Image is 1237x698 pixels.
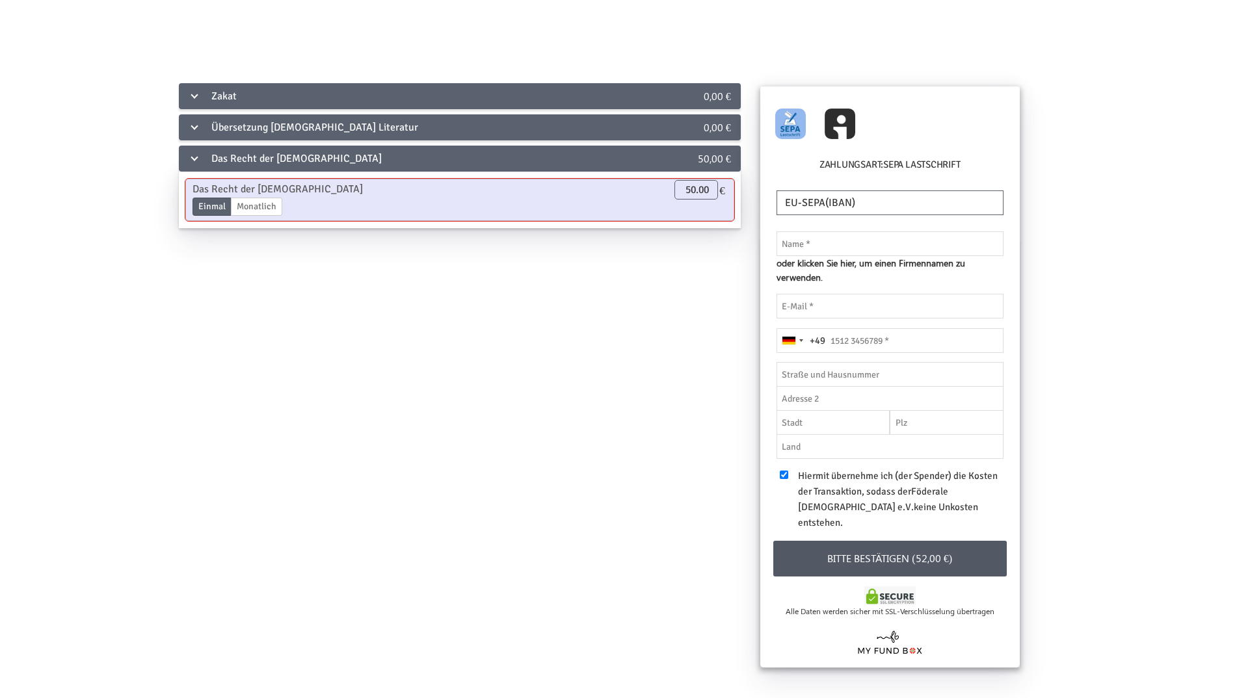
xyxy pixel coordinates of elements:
[231,198,282,216] label: Monatlich
[798,470,998,528] span: Hiermit übernehme ich (der Spender) die Kosten der Transaktion, sodass der keine Unkosten entstehen.
[193,198,232,216] label: Einmal
[777,328,1004,353] input: 1512 3456789 *
[777,329,825,352] button: Selected country
[704,120,731,134] span: 0,00 €
[883,157,960,172] label: SEPA Lastschrift
[179,83,658,109] div: Zakat
[773,157,1007,177] h6: Zahlungsart:
[777,410,890,435] input: Stadt
[777,231,1004,256] input: Name *
[810,333,825,348] div: +49
[179,146,658,172] div: Das Recht der [DEMOGRAPHIC_DATA]
[777,434,1004,459] input: Land
[773,541,1007,576] button: Bitte bestätigen (52,00 €)
[704,89,731,103] span: 0,00 €
[775,109,806,139] img: GOCARDLESS
[718,180,726,200] span: €
[890,410,1004,435] input: Plz
[777,362,1004,387] input: Straße und Hausnummer
[777,256,1004,284] span: oder klicken Sie hier, um einen Firmennamen zu verwenden.
[777,386,1004,411] input: Adresse 2
[773,605,1007,617] div: Alle Daten werden sicher mit SSL-Verschlüsselung übertragen
[183,181,481,198] div: Das Recht der [DEMOGRAPHIC_DATA]
[179,114,658,140] div: Übersetzung [DEMOGRAPHIC_DATA] Literatur
[825,109,855,139] img: GC_InstantBankPay
[777,294,1004,318] input: E-Mail *
[698,151,731,165] span: 50,00 €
